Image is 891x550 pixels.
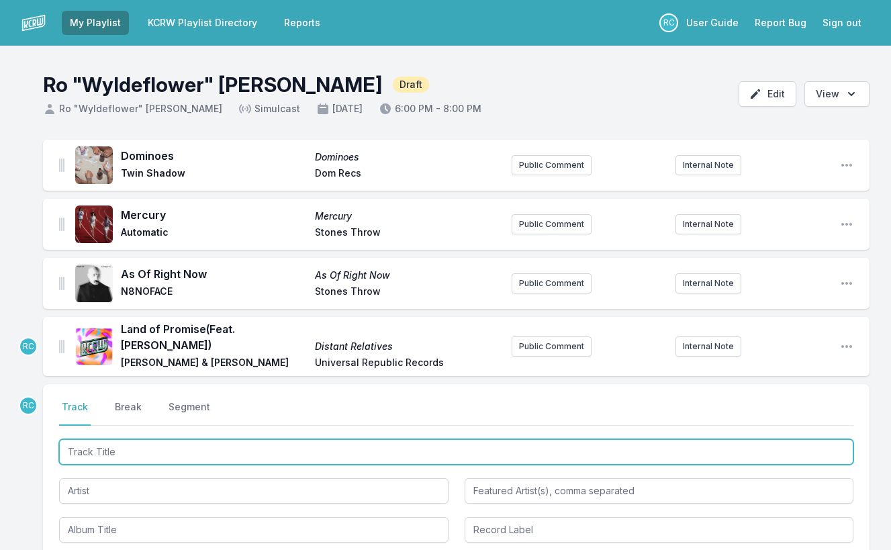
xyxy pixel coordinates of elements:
[315,226,501,242] span: Stones Throw
[465,517,854,543] input: Record Label
[112,400,144,426] button: Break
[393,77,429,93] span: Draft
[316,102,363,116] span: [DATE]
[121,266,307,282] span: As Of Right Now
[166,400,213,426] button: Segment
[238,102,300,116] span: Simulcast
[75,205,113,243] img: Mercury
[379,102,481,116] span: 6:00 PM - 8:00 PM
[62,11,129,35] a: My Playlist
[75,265,113,302] img: As Of Right Now
[465,478,854,504] input: Featured Artist(s), comma separated
[43,102,222,116] span: Ro "Wyldeflower" [PERSON_NAME]
[315,340,501,353] span: Distant Relatives
[315,356,501,372] span: Universal Republic Records
[19,396,38,415] p: Rocio Contreras
[121,167,307,183] span: Twin Shadow
[121,207,307,223] span: Mercury
[121,148,307,164] span: Dominoes
[840,218,853,231] button: Open playlist item options
[59,517,449,543] input: Album Title
[315,167,501,183] span: Dom Recs
[315,269,501,282] span: As Of Right Now
[678,11,747,35] a: User Guide
[59,400,91,426] button: Track
[59,158,64,172] img: Drag Handle
[747,11,814,35] a: Report Bug
[659,13,678,32] p: Rocio Contreras
[739,81,796,107] button: Edit
[121,285,307,301] span: N8NOFACE
[75,146,113,184] img: Dominoes
[814,11,870,35] button: Sign out
[121,356,307,372] span: [PERSON_NAME] & [PERSON_NAME]
[75,328,113,365] img: Distant Relatives
[121,226,307,242] span: Automatic
[21,11,46,35] img: logo-white-87cec1fa9cbef997252546196dc51331.png
[675,273,741,293] button: Internal Note
[19,337,38,356] p: Rocio Contreras
[121,321,307,353] span: Land of Promise (Feat. [PERSON_NAME])
[140,11,265,35] a: KCRW Playlist Directory
[59,340,64,353] img: Drag Handle
[675,336,741,357] button: Internal Note
[315,150,501,164] span: Dominoes
[43,73,382,97] h1: Ro "Wyldeflower" [PERSON_NAME]
[59,478,449,504] input: Artist
[59,277,64,290] img: Drag Handle
[840,158,853,172] button: Open playlist item options
[804,81,870,107] button: Open options
[512,214,592,234] button: Public Comment
[675,155,741,175] button: Internal Note
[276,11,328,35] a: Reports
[675,214,741,234] button: Internal Note
[59,218,64,231] img: Drag Handle
[512,155,592,175] button: Public Comment
[315,285,501,301] span: Stones Throw
[512,336,592,357] button: Public Comment
[59,439,853,465] input: Track Title
[840,277,853,290] button: Open playlist item options
[512,273,592,293] button: Public Comment
[315,210,501,223] span: Mercury
[840,340,853,353] button: Open playlist item options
